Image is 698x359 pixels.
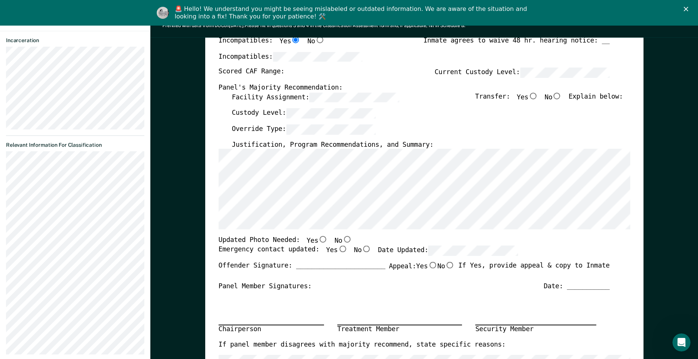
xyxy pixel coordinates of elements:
[672,333,690,351] iframe: Intercom live chat
[326,246,347,256] label: Yes
[218,37,325,52] div: Incompatibles:
[232,125,375,135] label: Override Type:
[684,7,691,11] div: Close
[218,236,352,246] div: Updated Photo Needed:
[435,68,610,78] label: Current Custody Level:
[437,262,454,271] label: No
[218,262,610,283] div: Offender Signature: _______________________ If Yes, provide appeal & copy to Inmate
[218,246,518,262] div: Emergency contact updated:
[309,93,399,103] input: Facility Assignment:
[354,246,371,256] label: No
[338,246,347,253] input: Yes
[218,341,506,349] label: If panel member disagrees with majority recommend, state specific reasons:
[552,93,562,99] input: No
[286,108,375,119] input: Custody Level:
[232,93,399,103] label: Facility Assignment:
[545,93,562,103] label: No
[218,52,362,62] label: Incompatibles:
[520,68,609,78] input: Current Custody Level:
[175,5,530,20] div: 🚨 Hello! We understand you might be seeing mislabeled or outdated information. We are aware of th...
[286,125,375,135] input: Override Type:
[528,93,538,99] input: Yes
[218,68,285,78] label: Scored CAF Range:
[362,246,371,253] input: No
[218,325,324,334] div: Chairperson
[291,37,301,43] input: Yes
[428,246,518,256] input: Date Updated:
[279,37,300,46] label: Yes
[306,236,327,246] label: Yes
[389,262,454,277] label: Appeal:
[6,37,144,44] dt: Incarceration
[218,84,610,93] div: Panel's Majority Recommendation:
[232,108,375,119] label: Custody Level:
[232,140,433,149] label: Justification, Program Recommendations, and Summary:
[423,37,609,52] div: Inmate agrees to waive 48 hr. hearing notice: __
[516,93,538,103] label: Yes
[428,262,438,268] input: Yes
[475,93,623,109] div: Transfer: Explain below:
[544,283,610,292] div: Date: ___________
[157,7,169,19] img: Profile image for Kim
[337,325,462,334] div: Treatment Member
[335,236,352,246] label: No
[315,37,325,43] input: No
[318,236,328,243] input: Yes
[378,246,518,256] label: Date Updated:
[6,142,144,148] dt: Relevant Information For Classification
[273,52,362,62] input: Incompatibles:
[445,262,455,268] input: No
[416,262,437,271] label: Yes
[342,236,352,243] input: No
[307,37,324,46] label: No
[218,283,312,292] div: Panel Member Signatures:
[475,325,596,334] div: Security Member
